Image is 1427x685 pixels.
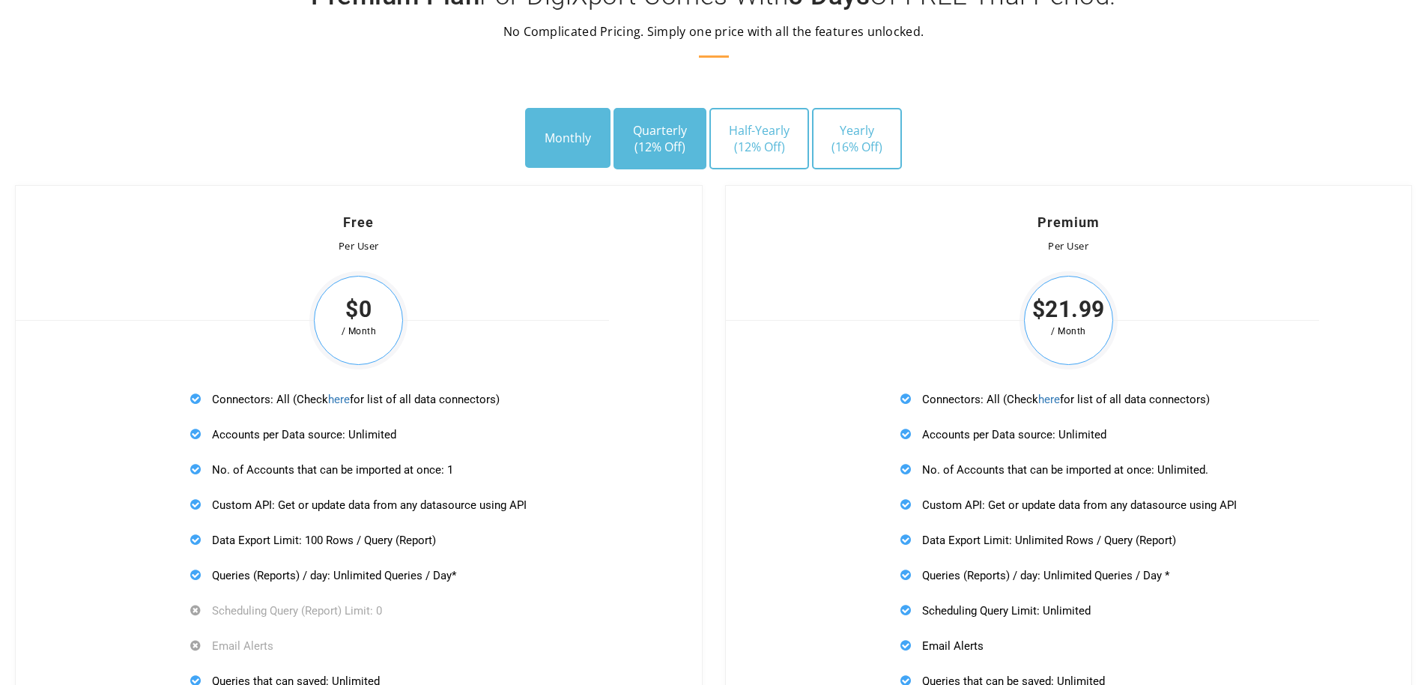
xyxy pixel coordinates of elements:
[190,390,527,408] p: Connectors: All (Check for list of all data connectors)
[709,108,809,169] button: Half-Yearly(12% Off)
[900,601,1237,620] p: Scheduling Query Limit: Unlimited
[190,425,527,444] p: Accounts per Data source: Unlimited
[190,601,527,620] p: Scheduling Query (Report) Limit: 0
[831,139,882,155] span: (16% Off)
[309,322,408,340] span: / Month
[190,566,527,585] p: Queries (Reports) / day: Unlimited Queries / Day*
[1038,393,1060,406] a: here
[900,425,1237,444] p: Accounts per Data source: Unlimited
[1019,322,1118,340] span: / Month
[729,139,790,155] span: (12% Off)
[525,108,611,168] button: Monthly
[812,108,902,169] button: Yearly(16% Off)
[190,531,527,549] p: Data Export Limit: 100 Rows / Query (Report)
[900,460,1237,479] p: No. of Accounts that can be imported at once: Unlimited.
[1352,613,1427,685] iframe: Chat Widget
[900,390,1237,408] p: Connectors: All (Check for list of all data connectors)
[46,216,672,229] h4: Free
[900,495,1237,514] p: Custom API: Get or update data from any datasource using API
[900,636,1237,655] p: Email Alerts
[1352,613,1427,685] div: Widget de chat
[900,566,1237,585] p: Queries (Reports) / day: Unlimited Queries / Day *
[190,460,527,479] p: No. of Accounts that can be imported at once: 1
[1019,301,1118,319] span: $21.99
[328,393,350,406] a: here
[613,108,706,169] button: Quarterly(12% Off)
[190,495,527,514] p: Custom API: Get or update data from any datasource using API
[309,301,408,319] span: $0
[756,241,1382,253] div: Per User
[46,241,672,253] div: Per User
[633,139,687,155] span: (12% Off)
[190,636,527,655] p: Email Alerts
[900,531,1237,549] p: Data Export Limit: Unlimited Rows / Query (Report)
[756,216,1382,229] h4: Premium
